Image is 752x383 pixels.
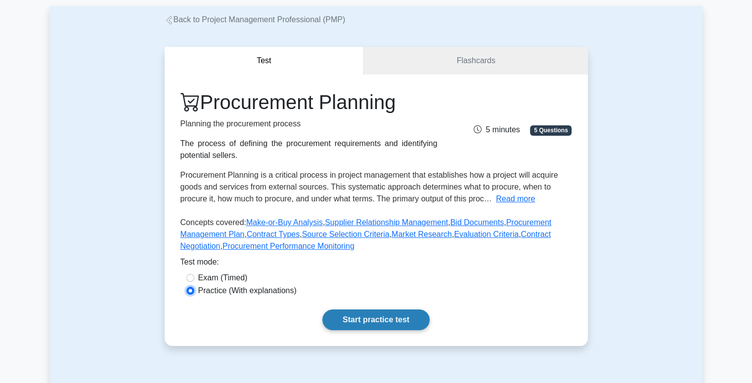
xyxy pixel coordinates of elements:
p: Concepts covered: , , , , , , , , , [180,217,572,256]
button: Read more [496,193,535,205]
label: Exam (Timed) [198,272,248,284]
a: Procurement Performance Monitoring [222,242,354,250]
a: Bid Documents [450,218,504,227]
a: Source Selection Criteria [302,230,390,238]
h1: Procurement Planning [180,90,438,114]
div: Test mode: [180,256,572,272]
a: Flashcards [364,47,587,75]
span: 5 Questions [530,125,572,135]
a: Make-or-Buy Analysis [246,218,323,227]
a: Procurement Management Plan [180,218,552,238]
button: Test [165,47,364,75]
a: Back to Project Management Professional (PMP) [165,15,346,24]
a: Contract Types [247,230,300,238]
a: Market Research [392,230,452,238]
span: Procurement Planning is a critical process in project management that establishes how a project w... [180,171,558,203]
div: The process of defining the procurement requirements and identifying potential sellers. [180,138,438,161]
span: 5 minutes [474,125,520,134]
a: Evaluation Criteria [454,230,519,238]
a: Supplier Relationship Management [325,218,448,227]
label: Practice (With explanations) [198,285,297,297]
a: Start practice test [322,309,430,330]
p: Planning the procurement process [180,118,438,130]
